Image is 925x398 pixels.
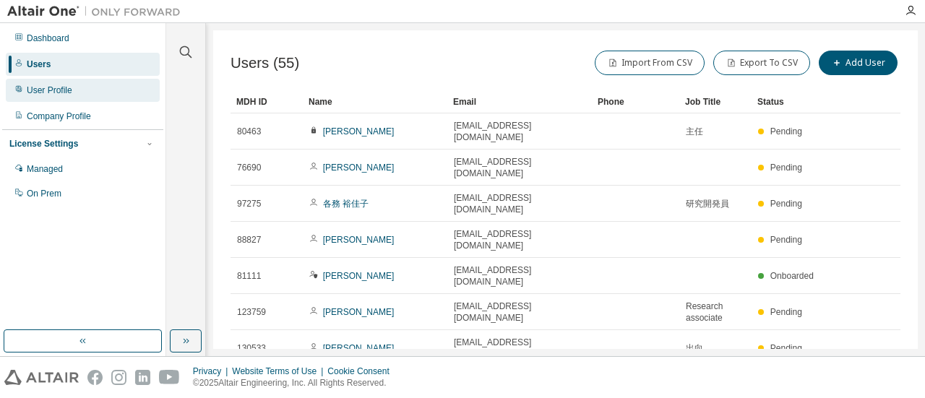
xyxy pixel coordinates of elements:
[27,85,72,96] div: User Profile
[454,120,585,143] span: [EMAIL_ADDRESS][DOMAIN_NAME]
[713,51,810,75] button: Export To CSV
[770,235,802,245] span: Pending
[135,370,150,385] img: linkedin.svg
[323,163,395,173] a: [PERSON_NAME]
[454,192,585,215] span: [EMAIL_ADDRESS][DOMAIN_NAME]
[237,342,266,354] span: 130533
[193,365,232,377] div: Privacy
[27,111,91,122] div: Company Profile
[237,306,266,318] span: 123759
[595,51,705,75] button: Import From CSV
[598,90,674,113] div: Phone
[323,343,395,353] a: [PERSON_NAME]
[323,199,369,209] a: 各務 裕佳子
[111,370,126,385] img: instagram.svg
[454,337,585,360] span: [EMAIL_ADDRESS][DOMAIN_NAME]
[770,271,814,281] span: Onboarded
[237,234,261,246] span: 88827
[757,90,818,113] div: Status
[770,343,802,353] span: Pending
[232,365,327,377] div: Website Terms of Use
[237,270,261,282] span: 81111
[193,377,398,389] p: © 2025 Altair Engineering, Inc. All Rights Reserved.
[819,51,898,75] button: Add User
[454,300,585,324] span: [EMAIL_ADDRESS][DOMAIN_NAME]
[770,163,802,173] span: Pending
[323,271,395,281] a: [PERSON_NAME]
[327,365,397,377] div: Cookie Consent
[686,126,703,137] span: 主任
[686,198,729,209] span: 研究開発員
[454,228,585,251] span: [EMAIL_ADDRESS][DOMAIN_NAME]
[237,126,261,137] span: 80463
[231,55,299,72] span: Users (55)
[4,370,79,385] img: altair_logo.svg
[309,90,442,113] div: Name
[454,156,585,179] span: [EMAIL_ADDRESS][DOMAIN_NAME]
[236,90,297,113] div: MDH ID
[27,59,51,70] div: Users
[770,307,802,317] span: Pending
[237,198,261,209] span: 97275
[7,4,188,19] img: Altair One
[686,342,703,354] span: 出向
[454,264,585,287] span: [EMAIL_ADDRESS][DOMAIN_NAME]
[685,90,746,113] div: Job Title
[323,126,395,137] a: [PERSON_NAME]
[9,138,78,150] div: License Settings
[159,370,180,385] img: youtube.svg
[27,163,63,175] div: Managed
[453,90,586,113] div: Email
[27,188,61,199] div: On Prem
[323,307,395,317] a: [PERSON_NAME]
[87,370,103,385] img: facebook.svg
[237,162,261,173] span: 76690
[27,33,69,44] div: Dashboard
[770,126,802,137] span: Pending
[686,300,745,324] span: Research associate
[770,199,802,209] span: Pending
[323,235,395,245] a: [PERSON_NAME]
